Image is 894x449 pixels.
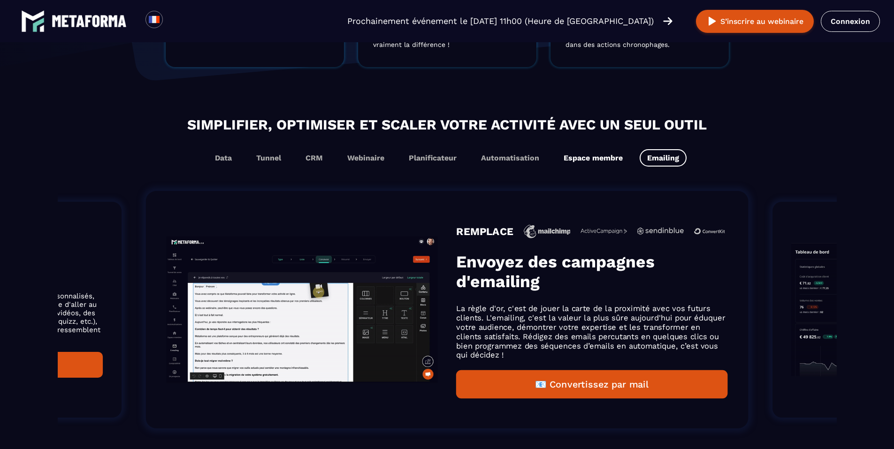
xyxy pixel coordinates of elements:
[298,149,330,167] button: CRM
[456,252,727,291] h3: Envoyez des campagnes d'emailing
[581,229,627,234] img: icon
[663,16,672,26] img: arrow-right
[340,149,392,167] button: Webinaire
[456,225,513,237] h4: REMPLACE
[167,236,438,383] img: gif
[694,221,725,242] img: icon
[524,224,570,238] img: icon
[696,10,814,33] button: S’inscrire au webinaire
[171,15,178,27] input: Search for option
[821,11,880,32] a: Connexion
[347,15,654,28] p: Prochainement événement le [DATE] 11h00 (Heure de [GEOGRAPHIC_DATA])
[163,11,186,31] div: Search for option
[249,149,289,167] button: Tunnel
[207,149,239,167] button: Data
[456,304,727,360] p: La règle d'or, c'est de jouer la carte de la proximité avec vos futurs clients. L'emailing, c'est...
[401,149,464,167] button: Planificateur
[67,114,827,135] h2: Simplifier, optimiser et scaler votre activité avec un seul outil
[706,15,718,27] img: play
[556,149,630,167] button: Espace membre
[52,15,127,27] img: logo
[637,228,684,235] img: icon
[148,14,160,25] img: fr
[21,9,45,33] img: logo
[456,370,727,399] button: 📧 Convertissez par mail
[640,149,687,167] button: Emailing
[474,149,547,167] button: Automatisation
[58,176,837,443] section: Gallery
